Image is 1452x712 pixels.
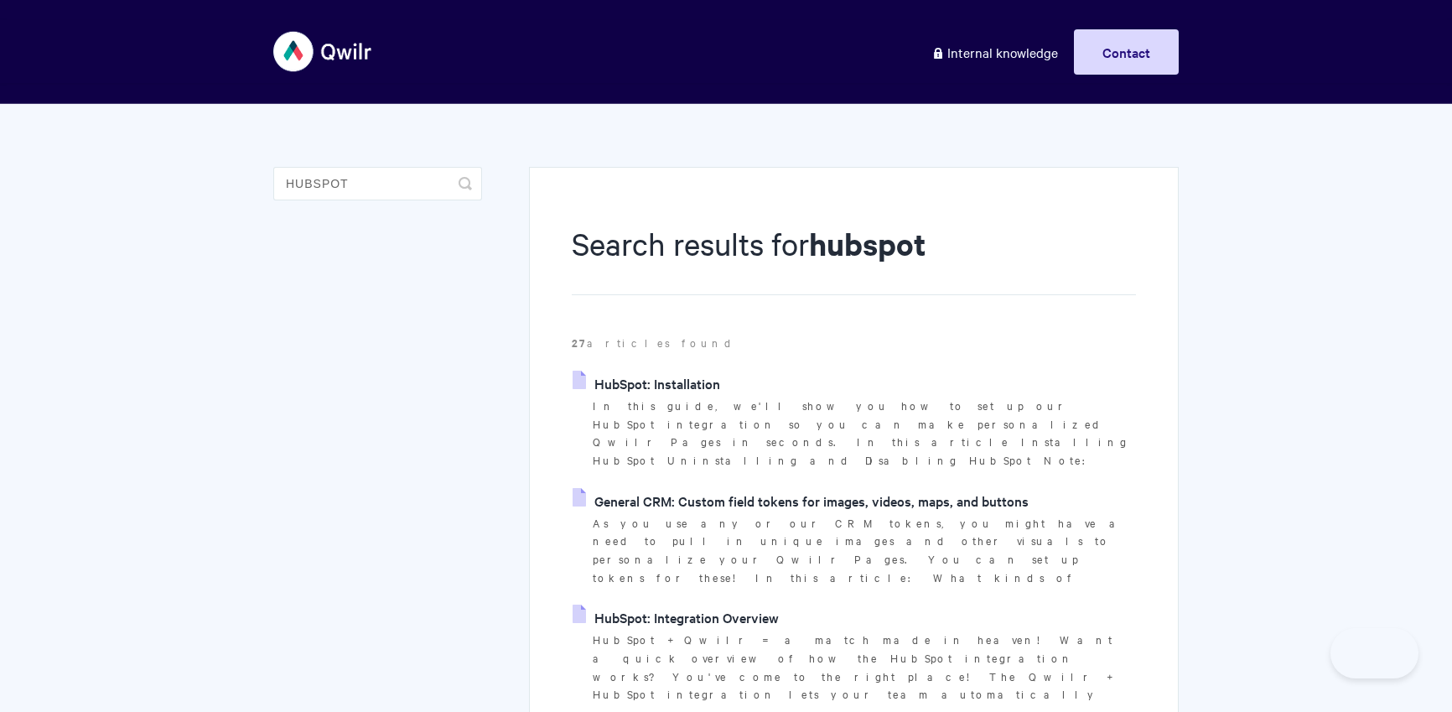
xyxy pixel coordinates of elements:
[273,20,373,83] img: Qwilr Help Center
[919,29,1071,75] a: Internal knowledge
[572,335,587,351] strong: 27
[572,334,1136,352] p: articles found
[573,605,779,630] a: HubSpot: Integration Overview
[1074,29,1179,75] a: Contact
[593,514,1136,587] p: As you use any or our CRM tokens, you might have a need to pull in unique images and other visual...
[593,397,1136,470] p: In this guide, we'll show you how to set up our HubSpot integration so you can make personalized ...
[572,222,1136,295] h1: Search results for
[1330,628,1418,678] iframe: Toggle Customer Support
[573,488,1029,513] a: General CRM: Custom field tokens for images, videos, maps, and buttons
[593,631,1136,704] p: HubSpot + Qwilr = a match made in heaven! Want a quick overview of how the HubSpot integration wo...
[809,223,926,264] strong: hubspot
[273,167,482,200] input: Search
[573,371,720,396] a: HubSpot: Installation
